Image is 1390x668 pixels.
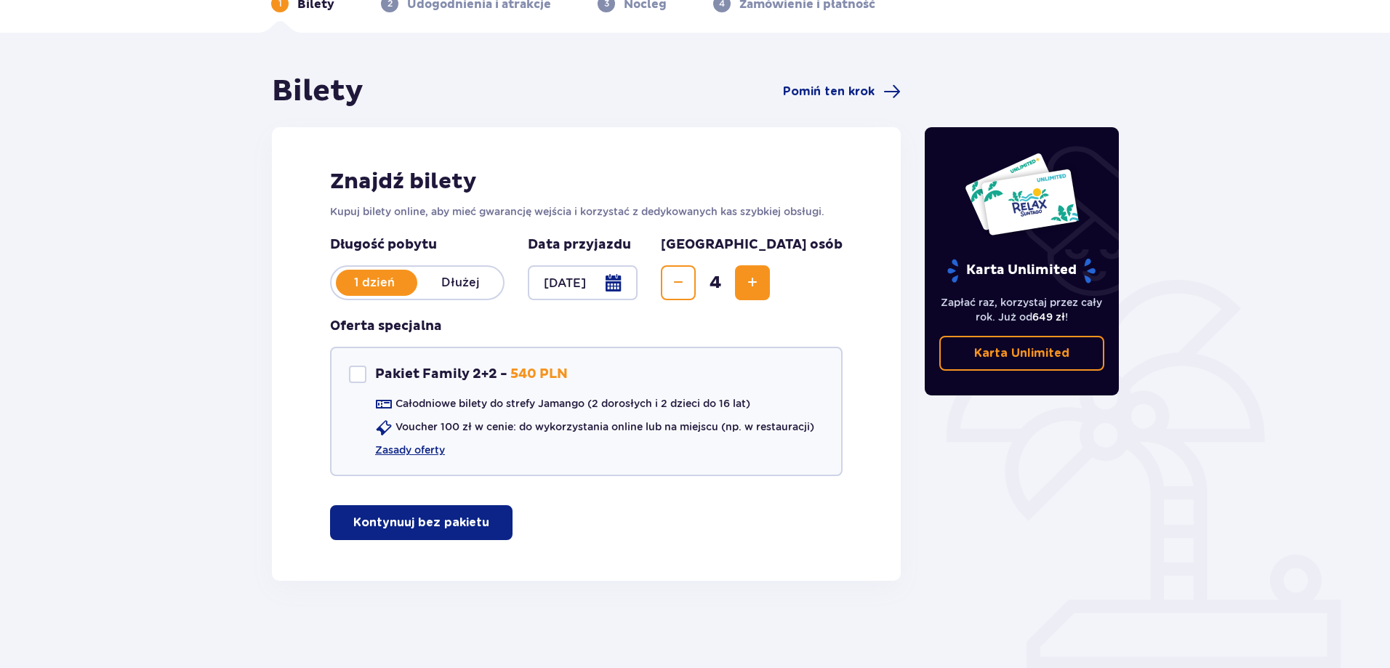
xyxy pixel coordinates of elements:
h1: Bilety [272,73,363,110]
p: Kontynuuj bez pakietu [353,515,489,531]
a: Karta Unlimited [939,336,1105,371]
p: 1 dzień [332,275,417,291]
h2: Znajdź bilety [330,168,843,196]
p: Pakiet Family 2+2 - [375,366,507,383]
h3: Oferta specjalna [330,318,442,335]
button: Zmniejsz [661,265,696,300]
p: Długość pobytu [330,236,505,254]
p: Dłużej [417,275,503,291]
p: Całodniowe bilety do strefy Jamango (2 dorosłych i 2 dzieci do 16 lat) [395,396,750,411]
p: Data przyjazdu [528,236,631,254]
p: [GEOGRAPHIC_DATA] osób [661,236,843,254]
button: Zwiększ [735,265,770,300]
a: Pomiń ten krok [783,83,901,100]
p: 540 PLN [510,366,568,383]
span: 649 zł [1032,311,1065,323]
p: Zapłać raz, korzystaj przez cały rok. Już od ! [939,295,1105,324]
p: Voucher 100 zł w cenie: do wykorzystania online lub na miejscu (np. w restauracji) [395,419,814,434]
span: 4 [699,272,732,294]
button: Kontynuuj bez pakietu [330,505,513,540]
p: Kupuj bilety online, aby mieć gwarancję wejścia i korzystać z dedykowanych kas szybkiej obsługi. [330,204,843,219]
p: Karta Unlimited [946,258,1097,283]
a: Zasady oferty [375,443,445,457]
span: Pomiń ten krok [783,84,875,100]
p: Karta Unlimited [974,345,1069,361]
img: Dwie karty całoroczne do Suntago z napisem 'UNLIMITED RELAX', na białym tle z tropikalnymi liśćmi... [964,152,1080,236]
